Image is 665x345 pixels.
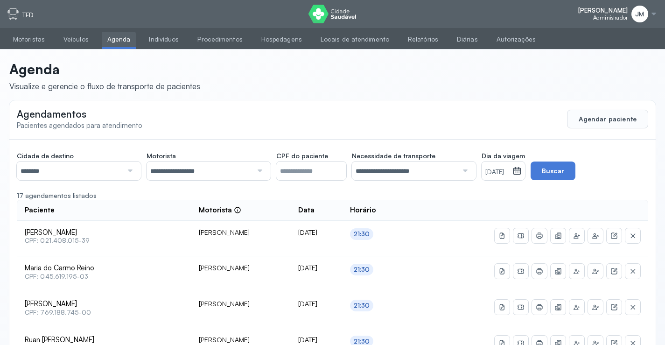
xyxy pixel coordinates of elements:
[9,61,200,77] p: Agenda
[635,10,644,18] span: JM
[25,273,184,281] span: CPF: 045.619.195-03
[199,206,241,215] div: Motorista
[298,206,315,215] span: Data
[17,108,86,120] span: Agendamentos
[199,336,284,344] div: [PERSON_NAME]
[593,14,628,21] span: Administrador
[102,32,136,47] a: Agenda
[352,152,435,160] span: Necessidade de transporte
[17,152,74,160] span: Cidade de destino
[567,110,648,128] button: Agendar paciente
[7,8,19,20] img: tfd.svg
[22,11,34,19] p: TFD
[25,237,184,245] span: CPF: 021.408.015-39
[256,32,308,47] a: Hospedagens
[199,228,284,237] div: [PERSON_NAME]
[192,32,248,47] a: Procedimentos
[58,32,94,47] a: Veículos
[298,264,335,272] div: [DATE]
[147,152,176,160] span: Motorista
[298,336,335,344] div: [DATE]
[298,300,335,308] div: [DATE]
[354,230,370,238] div: 21:30
[308,5,357,23] img: logo do Cidade Saudável
[25,300,184,309] span: [PERSON_NAME]
[9,81,200,91] div: Visualize e gerencie o fluxo de transporte de pacientes
[315,32,395,47] a: Locais de atendimento
[402,32,444,47] a: Relatórios
[482,152,525,160] span: Dia da viagem
[276,152,328,160] span: CPF do paciente
[25,264,184,273] span: Maria do Carmo Reino
[143,32,184,47] a: Indivíduos
[25,228,184,237] span: [PERSON_NAME]
[199,300,284,308] div: [PERSON_NAME]
[354,302,370,310] div: 21:30
[25,206,55,215] span: Paciente
[25,336,184,345] span: Ruan [PERSON_NAME]
[531,162,575,180] button: Buscar
[485,168,509,177] small: [DATE]
[17,121,142,130] span: Pacientes agendados para atendimento
[354,266,370,274] div: 21:30
[7,32,50,47] a: Motoristas
[350,206,376,215] span: Horário
[578,7,628,14] span: [PERSON_NAME]
[17,191,648,200] div: 17 agendamentos listados
[199,264,284,272] div: [PERSON_NAME]
[491,32,541,47] a: Autorizações
[451,32,483,47] a: Diárias
[298,228,335,237] div: [DATE]
[25,309,184,317] span: CPF: 769.188.745-00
